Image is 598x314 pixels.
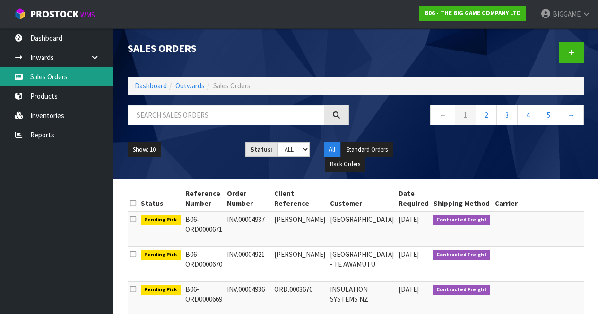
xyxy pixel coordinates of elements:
span: [DATE] [399,215,419,224]
td: INV.00004937 [225,212,272,247]
td: INV.00004921 [225,246,272,281]
th: Reference Number [183,186,225,212]
small: WMS [80,10,95,19]
a: 5 [538,105,559,125]
nav: Page navigation [363,105,584,128]
img: cube-alt.png [14,8,26,20]
a: 1 [455,105,476,125]
th: Status [139,186,183,212]
a: Outwards [175,81,205,90]
th: Client Reference [272,186,328,212]
a: 3 [496,105,518,125]
td: [GEOGRAPHIC_DATA] - TE AWAMUTU [328,246,396,281]
span: Contracted Freight [433,215,491,225]
span: Pending Pick [141,215,181,225]
strong: Status: [251,145,273,153]
span: Sales Orders [213,81,251,90]
th: Date Required [396,186,431,212]
th: Customer [328,186,396,212]
a: ← [430,105,455,125]
td: [PERSON_NAME] [272,246,328,281]
button: Standard Orders [341,142,393,157]
td: [PERSON_NAME] [272,212,328,247]
strong: B06 - THE BIG GAME COMPANY LTD [425,9,521,17]
a: → [559,105,584,125]
th: Shipping Method [431,186,493,212]
a: 2 [476,105,497,125]
input: Search sales orders [128,105,324,125]
span: Pending Pick [141,250,181,260]
button: Back Orders [325,157,365,172]
span: Contracted Freight [433,285,491,295]
button: All [324,142,340,157]
span: [DATE] [399,285,419,294]
a: 4 [517,105,538,125]
td: B06-ORD0000670 [183,246,225,281]
td: [GEOGRAPHIC_DATA] [328,212,396,247]
th: Order Number [225,186,272,212]
a: Dashboard [135,81,167,90]
span: Pending Pick [141,285,181,295]
span: Contracted Freight [433,250,491,260]
span: ProStock [30,8,78,20]
button: Show: 10 [128,142,161,157]
span: BIGGAME [553,9,581,18]
span: [DATE] [399,250,419,259]
h1: Sales Orders [128,42,349,54]
td: B06-ORD0000671 [183,212,225,247]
